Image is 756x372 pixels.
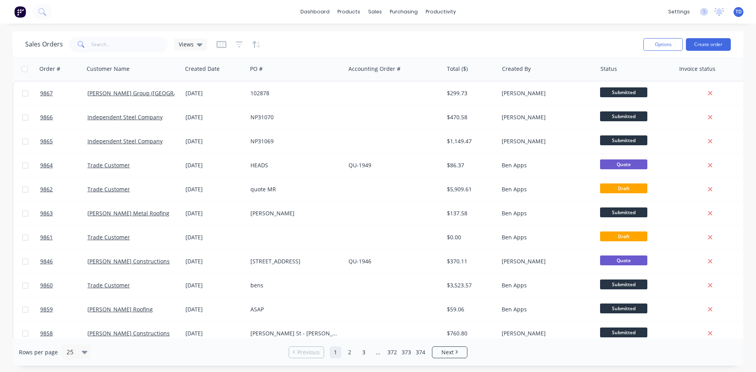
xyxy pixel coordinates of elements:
span: 9859 [40,305,53,313]
span: 9866 [40,113,53,121]
div: [STREET_ADDRESS] [250,257,338,265]
span: Submitted [600,328,647,337]
a: Page 374 [415,346,426,358]
span: Draft [600,183,647,193]
span: 9860 [40,281,53,289]
span: Rows per page [19,348,58,356]
div: [PERSON_NAME] [502,137,589,145]
a: Independent Steel Company [87,113,163,121]
span: 9864 [40,161,53,169]
div: [PERSON_NAME] [250,209,338,217]
div: Total ($) [447,65,468,73]
div: Ben Apps [502,281,589,289]
div: productivity [422,6,460,18]
a: Independent Steel Company [87,137,163,145]
span: TD [736,8,742,15]
div: [DATE] [185,209,244,217]
a: Previous page [289,348,324,356]
div: Ben Apps [502,185,589,193]
span: Quote [600,255,647,265]
div: [DATE] [185,89,244,97]
div: $3,523.57 [447,281,493,289]
a: Jump forward [372,346,384,358]
a: [PERSON_NAME] Constructions [87,329,170,337]
div: [DATE] [185,233,244,241]
img: Factory [14,6,26,18]
div: [PERSON_NAME] [502,257,589,265]
span: Submitted [600,87,647,97]
div: $1,149.47 [447,137,493,145]
span: Submitted [600,279,647,289]
div: [PERSON_NAME] [502,89,589,97]
span: 9863 [40,209,53,217]
div: bens [250,281,338,289]
div: $0.00 [447,233,493,241]
div: Ben Apps [502,209,589,217]
span: Draft [600,231,647,241]
a: Trade Customer [87,185,130,193]
span: Views [179,40,194,48]
a: [PERSON_NAME] Group ([GEOGRAPHIC_DATA]) Pty Ltd [87,89,228,97]
div: [DATE] [185,257,244,265]
a: QU-1949 [348,161,371,169]
div: [DATE] [185,281,244,289]
div: [DATE] [185,305,244,313]
span: 9867 [40,89,53,97]
button: Create order [686,38,731,51]
a: Page 3 [358,346,370,358]
a: Trade Customer [87,233,130,241]
a: 9860 [40,274,87,297]
div: [DATE] [185,161,244,169]
div: $299.73 [447,89,493,97]
a: Next page [432,348,467,356]
div: Ben Apps [502,305,589,313]
div: Order # [39,65,60,73]
span: 9861 [40,233,53,241]
a: 9846 [40,250,87,273]
a: 9862 [40,178,87,201]
span: Next [441,348,454,356]
span: Submitted [600,207,647,217]
button: Options [643,38,683,51]
div: $59.06 [447,305,493,313]
div: $470.58 [447,113,493,121]
a: Page 1 is your current page [330,346,341,358]
div: [DATE] [185,329,244,337]
span: 9865 [40,137,53,145]
div: settings [664,6,694,18]
a: 9861 [40,226,87,249]
div: [PERSON_NAME] [502,329,589,337]
span: 9858 [40,329,53,337]
h1: Sales Orders [25,41,63,48]
a: Page 372 [386,346,398,358]
a: 9858 [40,322,87,345]
div: Status [600,65,617,73]
div: Created By [502,65,531,73]
a: dashboard [296,6,334,18]
div: Ben Apps [502,233,589,241]
span: Previous [297,348,320,356]
div: $370.11 [447,257,493,265]
div: Ben Apps [502,161,589,169]
a: [PERSON_NAME] Roofing [87,305,153,313]
a: [PERSON_NAME] Metal Roofing [87,209,169,217]
ul: Pagination [285,346,471,358]
div: PO # [250,65,263,73]
span: Submitted [600,111,647,121]
div: $137.58 [447,209,493,217]
div: [DATE] [185,113,244,121]
input: Search... [91,37,168,52]
span: Submitted [600,135,647,145]
div: 102878 [250,89,338,97]
a: 9867 [40,81,87,105]
div: quote MR [250,185,338,193]
a: 9864 [40,154,87,177]
div: Customer Name [87,65,130,73]
a: QU-1946 [348,257,371,265]
div: [DATE] [185,137,244,145]
div: sales [364,6,386,18]
span: 9846 [40,257,53,265]
a: Trade Customer [87,281,130,289]
div: NP31069 [250,137,338,145]
div: purchasing [386,6,422,18]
